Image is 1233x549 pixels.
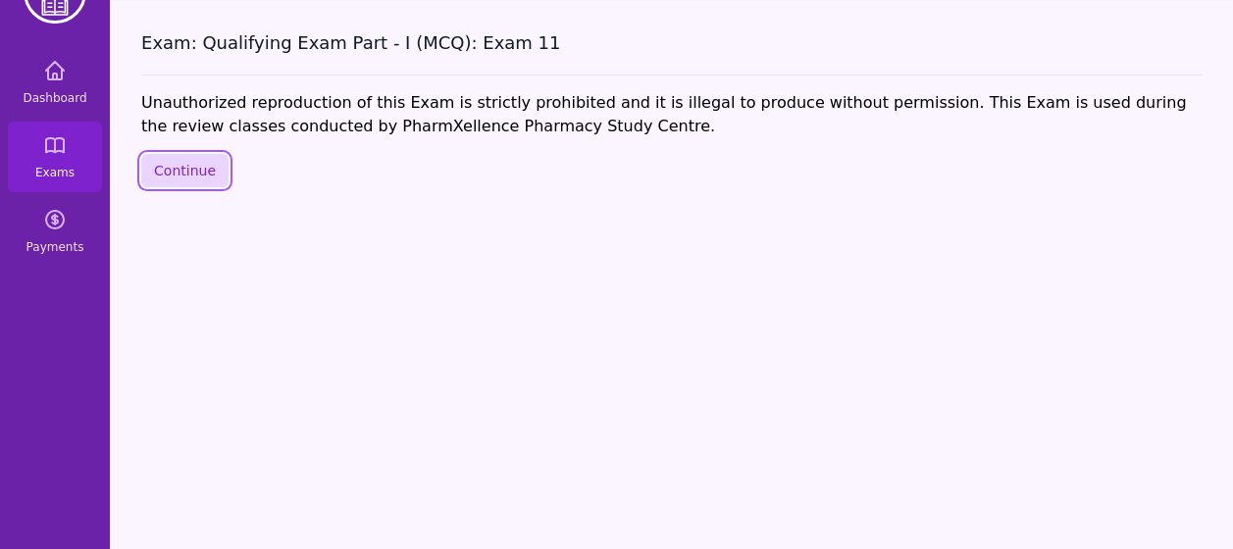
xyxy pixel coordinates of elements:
span: Exams [35,165,75,180]
a: Exams [8,122,102,192]
a: Dashboard [8,47,102,118]
a: Payments [8,196,102,267]
span: Payments [26,239,84,255]
div: Unauthorized reproduction of this Exam is strictly prohibited and it is illegal to produce withou... [141,91,1202,138]
h3: Exam: Qualifying Exam Part - I (MCQ): Exam 11 [141,31,1202,55]
span: Dashboard [23,90,86,106]
button: Continue [141,154,229,187]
